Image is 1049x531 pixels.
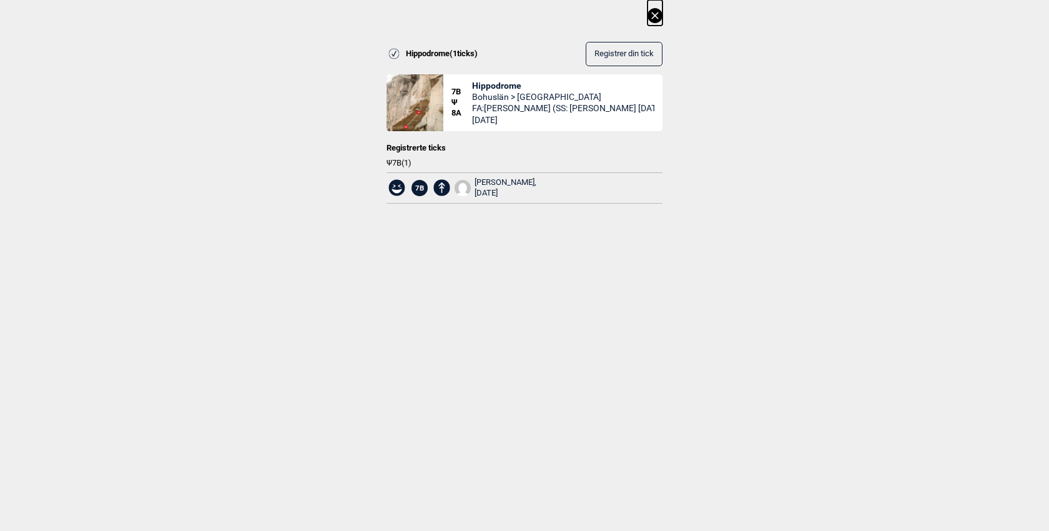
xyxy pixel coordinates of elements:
span: Hippodrome ( 1 ticks) [406,49,478,59]
img: Hippodrome [387,74,443,131]
div: [PERSON_NAME], [475,177,536,199]
span: Hippodrome [472,80,655,91]
button: Registrer din tick [586,42,662,66]
span: FA: [PERSON_NAME] (SS: [PERSON_NAME] [DATE]) [472,102,655,114]
img: User fallback1 [455,180,471,196]
div: Registrerte ticks [387,143,662,154]
a: User fallback1[PERSON_NAME], [DATE] [455,177,537,199]
div: Ψ [451,74,472,131]
span: 8A [451,108,472,119]
div: [DATE] [475,188,536,199]
span: Registrer din tick [594,49,654,59]
span: [DATE] [472,114,655,126]
span: 7B [411,180,428,196]
span: Bohuslän > [GEOGRAPHIC_DATA] [472,91,655,102]
span: Ψ 7B ( 1 ) [387,158,662,169]
span: 7B [451,87,472,97]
